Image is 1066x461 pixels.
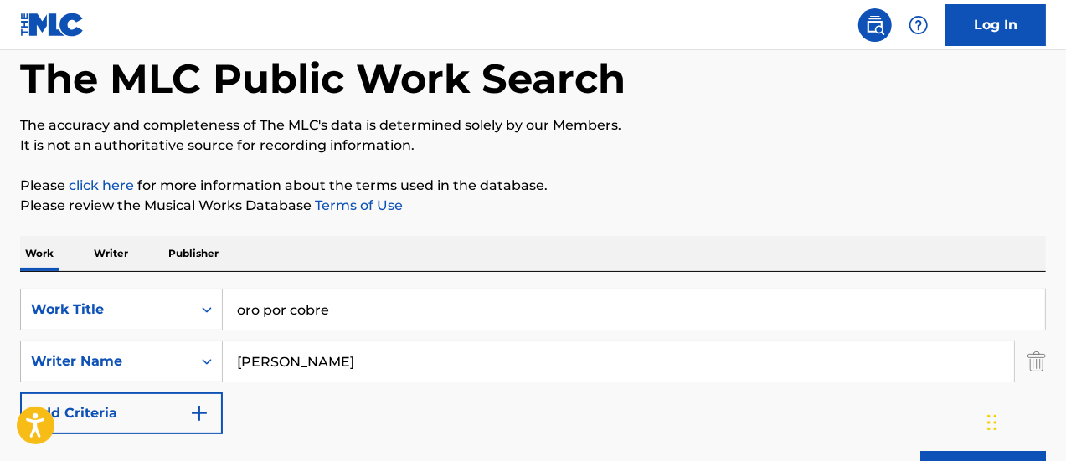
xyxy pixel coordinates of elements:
[20,13,85,37] img: MLC Logo
[865,15,885,35] img: search
[945,4,1046,46] a: Log In
[20,136,1046,156] p: It is not an authoritative source for recording information.
[189,403,209,423] img: 9d2ae6d4665cec9f34b9.svg
[20,54,626,104] h1: The MLC Public Work Search
[20,115,1046,136] p: The accuracy and completeness of The MLC's data is determined solely by our Members.
[982,381,1066,461] div: Widget de chat
[69,177,134,193] a: click here
[909,15,929,35] img: help
[20,236,59,271] p: Work
[1027,341,1046,382] img: Delete Criterion
[20,196,1046,216] p: Please review the Musical Works Database
[902,8,935,42] div: Help
[20,176,1046,196] p: Please for more information about the terms used in the database.
[20,392,223,434] button: Add Criteria
[31,300,182,320] div: Work Title
[982,381,1066,461] iframe: Chat Widget
[89,236,133,271] p: Writer
[858,8,892,42] a: Public Search
[312,197,403,213] a: Terms of Use
[163,236,224,271] p: Publisher
[31,351,182,371] div: Writer Name
[987,397,997,448] div: Arrastrar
